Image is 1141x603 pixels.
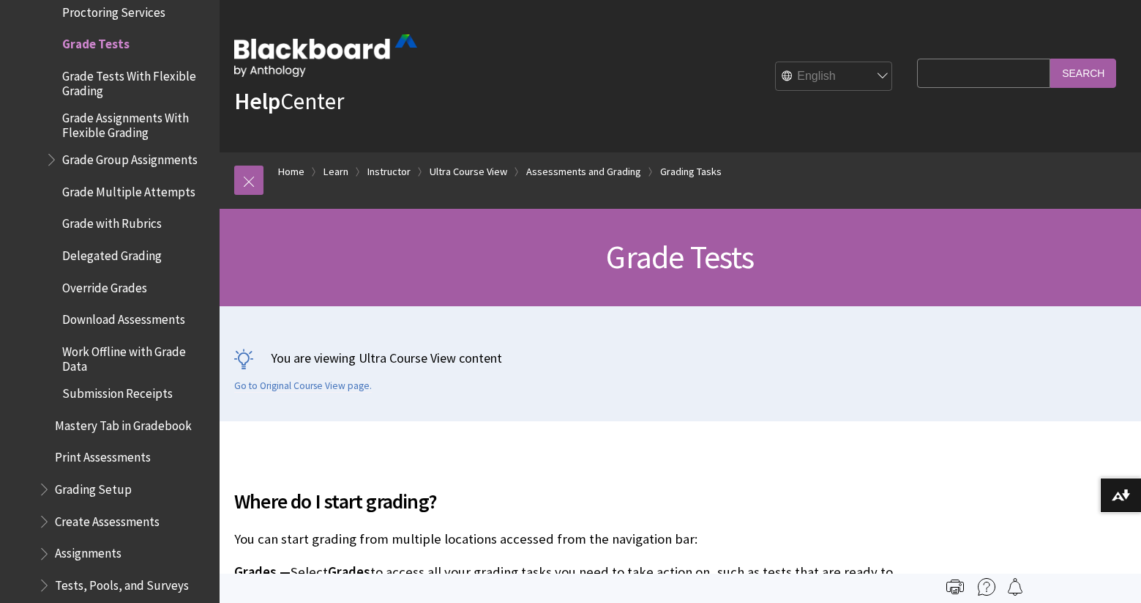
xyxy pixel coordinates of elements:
[234,34,417,77] img: Blackboard by Anthology
[946,578,964,596] img: Print
[62,275,147,295] span: Override Grades
[62,243,162,263] span: Delegated Grading
[62,308,185,328] span: Download Assessments
[62,381,173,401] span: Submission Receipts
[323,163,348,181] a: Learn
[62,339,209,374] span: Work Offline with Grade Data
[278,163,304,181] a: Home
[328,563,370,580] span: Grades
[660,163,722,181] a: Grading Tasks
[234,486,910,517] span: Where do I start grading?
[776,62,893,92] select: Site Language Selector
[55,477,132,497] span: Grading Setup
[1050,59,1116,87] input: Search
[55,573,189,593] span: Tests, Pools, and Surveys
[62,32,130,51] span: Grade Tests
[1006,578,1024,596] img: Follow this page
[55,509,160,529] span: Create Assessments
[234,86,344,116] a: HelpCenter
[234,380,372,393] a: Go to Original Course View page.
[430,163,507,181] a: Ultra Course View
[62,64,209,98] span: Grade Tests With Flexible Grading
[234,563,291,580] span: Grades —
[978,578,995,596] img: More help
[234,349,1126,367] p: You are viewing Ultra Course View content
[55,413,192,433] span: Mastery Tab in Gradebook
[62,212,162,232] span: Grade with Rubrics
[62,147,198,167] span: Grade Group Assignments
[606,237,754,277] span: Grade Tests
[55,541,121,561] span: Assignments
[55,445,151,465] span: Print Assessments
[367,163,411,181] a: Instructor
[526,163,641,181] a: Assessments and Grading
[234,86,280,116] strong: Help
[62,106,209,140] span: Grade Assignments With Flexible Grading
[62,180,195,199] span: Grade Multiple Attempts
[234,530,697,547] span: You can start grading from multiple locations accessed from the navigation bar:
